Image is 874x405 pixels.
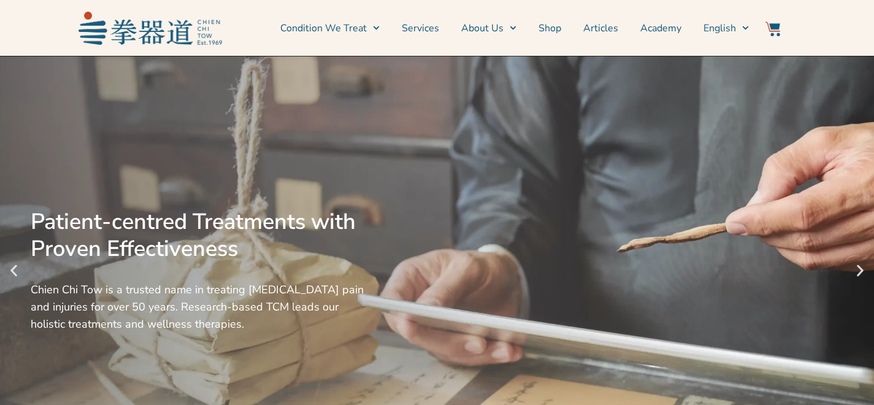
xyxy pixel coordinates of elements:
span: English [703,21,736,36]
a: Shop [539,13,561,44]
div: Chien Chi Tow is a trusted name in treating [MEDICAL_DATA] pain and injuries for over 50 years. R... [31,281,364,333]
a: Services [402,13,439,44]
a: Academy [640,13,681,44]
div: Patient-centred Treatments with Proven Effectiveness [31,209,364,263]
div: Previous slide [6,263,21,279]
div: Next slide [853,263,868,279]
a: Articles [583,13,618,44]
nav: Menu [228,13,749,44]
a: About Us [461,13,516,44]
a: Condition We Treat [280,13,380,44]
a: Switch to English [703,13,749,44]
img: Website Icon-03 [765,21,780,36]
